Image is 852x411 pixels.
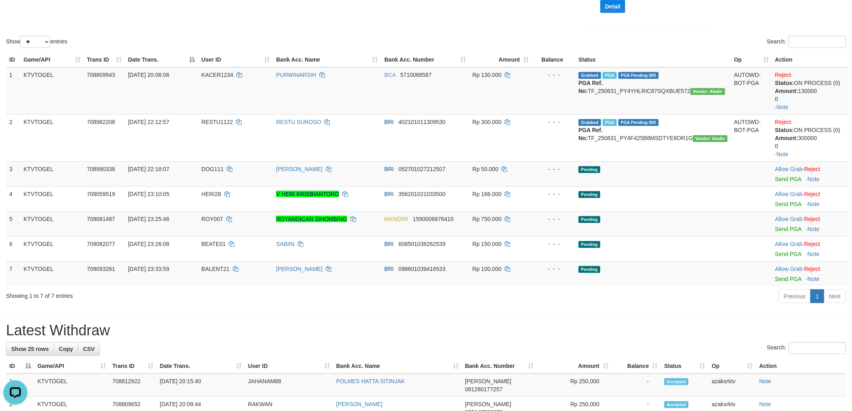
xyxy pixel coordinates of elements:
span: PGA Pending [618,119,659,126]
td: KTVTOGEL [20,236,83,261]
td: · · [772,67,848,115]
span: · [775,241,804,247]
th: Date Trans.: activate to sort column descending [125,52,198,67]
a: Copy [54,342,78,356]
span: BEATE01 [201,241,225,247]
td: 1 [6,374,34,397]
span: Rp 50.000 [472,166,498,172]
a: Show 25 rows [6,342,54,356]
b: Status: [775,80,794,86]
td: Rp 250,000 [537,374,612,397]
a: Allow Grab [775,241,802,247]
a: V HERI KRISBIANTORO [276,191,339,197]
th: User ID: activate to sort column ascending [245,359,333,374]
a: RESTU SUROSO [276,119,321,125]
b: PGA Ref. No: [579,127,603,141]
td: AUTOWD-BOT-PGA [731,114,772,161]
td: 4 [6,186,20,211]
td: · [772,186,848,211]
span: Marked by azaksrktv [603,72,617,79]
b: Amount: [775,88,798,94]
span: · [775,191,804,197]
a: Previous [779,289,811,303]
a: Reject [804,241,821,247]
span: 709093261 [87,266,115,272]
span: 708990338 [87,166,115,172]
input: Search: [789,342,846,354]
td: · [772,161,848,186]
a: PURWINARSIH [276,72,316,78]
th: Date Trans.: activate to sort column ascending [157,359,245,374]
span: BRI [385,166,394,172]
th: Trans ID: activate to sort column ascending [84,52,125,67]
a: Allow Grab [775,191,802,197]
td: - [612,374,661,397]
td: · [772,236,848,261]
th: Op: activate to sort column ascending [709,359,756,374]
span: [DATE] 20:06:06 [128,72,169,78]
a: Reject [804,191,821,197]
label: Search: [767,36,846,48]
div: - - - [536,215,572,223]
td: KTVTOGEL [20,161,83,186]
td: · [772,261,848,286]
td: · [772,211,848,236]
th: Balance [532,52,575,67]
span: BRI [385,191,394,197]
span: [DATE] 23:10:05 [128,191,169,197]
input: Search: [789,36,846,48]
td: 2 [6,114,20,161]
th: Trans ID: activate to sort column ascending [109,359,157,374]
span: Accepted [664,378,689,385]
span: ROY007 [201,216,223,222]
a: Note [777,151,789,157]
span: Rp 166.000 [472,191,501,197]
th: Action [756,359,846,374]
a: Send PGA [775,226,801,232]
th: Status [575,52,731,67]
span: Copy 402101011309530 to clipboard [399,119,446,125]
span: HERI28 [201,191,221,197]
span: Copy 098601039416533 to clipboard [399,266,446,272]
a: ROYANDICAN SIHOMBING [276,216,347,222]
span: Rp 300.000 [472,119,501,125]
span: Rp 150.000 [472,241,501,247]
span: BALENT21 [201,266,230,272]
th: Amount: activate to sort column ascending [537,359,612,374]
span: · [775,166,804,172]
a: Reject [804,216,821,222]
a: POLMES HATTA SITINJAK [336,378,405,384]
th: Game/API: activate to sort column ascending [20,52,83,67]
span: · [775,216,804,222]
a: Note [808,201,820,207]
span: Grabbed [579,72,601,79]
th: Amount: activate to sort column ascending [469,52,532,67]
span: Copy 1590006876410 to clipboard [413,216,454,222]
span: RESTU1122 [201,119,233,125]
span: Vendor URL: https://payment4.1velocity.biz [693,135,728,142]
th: Bank Acc. Number: activate to sort column ascending [462,359,537,374]
a: Note [808,251,820,257]
td: 708812922 [109,374,157,397]
th: Bank Acc. Number: activate to sort column ascending [381,52,469,67]
div: - - - [536,165,572,173]
a: [PERSON_NAME] [336,401,383,407]
a: Note [808,176,820,182]
td: 3 [6,161,20,186]
a: 1 [811,289,824,303]
b: Status: [775,127,794,133]
a: SABIIN [276,241,295,247]
span: BRI [385,119,394,125]
span: · [775,266,804,272]
a: CSV [78,342,100,356]
span: BRI [385,266,394,272]
span: DOG111 [201,166,223,172]
span: Accepted [664,401,689,408]
a: Allow Grab [775,266,802,272]
span: Marked by azaksrktv [603,119,617,126]
h1: Latest Withdraw [6,322,846,339]
td: KTVTOGEL [20,67,83,115]
td: KTVTOGEL [20,261,83,286]
td: KTVTOGEL [34,374,109,397]
b: Amount: [775,135,798,141]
